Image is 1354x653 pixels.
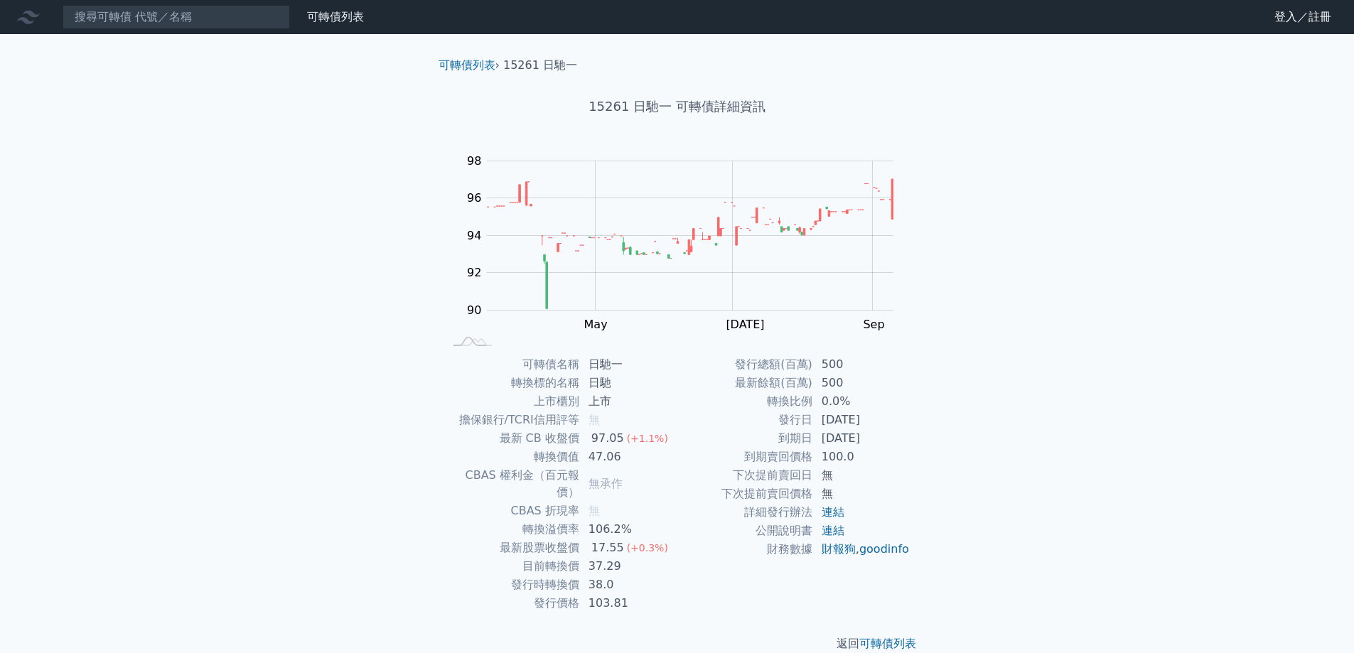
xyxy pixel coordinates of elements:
[307,10,364,23] a: 可轉債列表
[584,318,608,331] tspan: May
[589,504,600,517] span: 無
[627,433,668,444] span: (+1.1%)
[677,448,813,466] td: 到期賣回價格
[1283,585,1354,653] div: 聊天小工具
[677,540,813,558] td: 財務數據
[813,429,910,448] td: [DATE]
[813,392,910,411] td: 0.0%
[503,57,577,74] li: 15261 日馳一
[859,542,909,556] a: goodinfo
[863,318,884,331] tspan: Sep
[427,635,928,652] p: 返回
[589,413,600,426] span: 無
[589,539,627,556] div: 17.55
[580,374,677,392] td: 日馳
[444,539,580,557] td: 最新股票收盤價
[444,411,580,429] td: 擔保銀行/TCRI信用評等
[822,542,856,556] a: 財報狗
[677,466,813,485] td: 下次提前賣回日
[439,58,495,72] a: 可轉債列表
[467,229,481,242] tspan: 94
[677,355,813,374] td: 發行總額(百萬)
[580,520,677,539] td: 106.2%
[589,477,623,490] span: 無承作
[813,448,910,466] td: 100.0
[677,485,813,503] td: 下次提前賣回價格
[677,503,813,522] td: 詳細發行辦法
[580,355,677,374] td: 日馳一
[444,374,580,392] td: 轉換標的名稱
[677,429,813,448] td: 到期日
[444,557,580,576] td: 目前轉換價
[444,502,580,520] td: CBAS 折現率
[677,392,813,411] td: 轉換比例
[467,266,481,279] tspan: 92
[444,466,580,502] td: CBAS 權利金（百元報價）
[444,448,580,466] td: 轉換價值
[444,520,580,539] td: 轉換溢價率
[63,5,290,29] input: 搜尋可轉債 代號／名稱
[427,97,928,117] h1: 15261 日馳一 可轉債詳細資訊
[813,466,910,485] td: 無
[813,374,910,392] td: 500
[627,542,668,554] span: (+0.3%)
[460,154,915,331] g: Chart
[444,429,580,448] td: 最新 CB 收盤價
[813,540,910,558] td: ,
[677,522,813,540] td: 公開說明書
[813,485,910,503] td: 無
[467,303,481,317] tspan: 90
[1283,585,1354,653] iframe: Chat Widget
[580,557,677,576] td: 37.29
[677,411,813,429] td: 發行日
[444,392,580,411] td: 上市櫃別
[1263,6,1343,28] a: 登入／註冊
[822,505,844,519] a: 連結
[813,355,910,374] td: 500
[444,355,580,374] td: 可轉債名稱
[487,179,893,308] g: Series
[467,191,481,205] tspan: 96
[580,594,677,612] td: 103.81
[677,374,813,392] td: 最新餘額(百萬)
[589,430,627,447] div: 97.05
[580,448,677,466] td: 47.06
[467,154,481,168] tspan: 98
[580,576,677,594] td: 38.0
[444,594,580,612] td: 發行價格
[580,392,677,411] td: 上市
[813,411,910,429] td: [DATE]
[726,318,764,331] tspan: [DATE]
[439,57,500,74] li: ›
[822,524,844,537] a: 連結
[444,576,580,594] td: 發行時轉換價
[859,637,916,650] a: 可轉債列表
